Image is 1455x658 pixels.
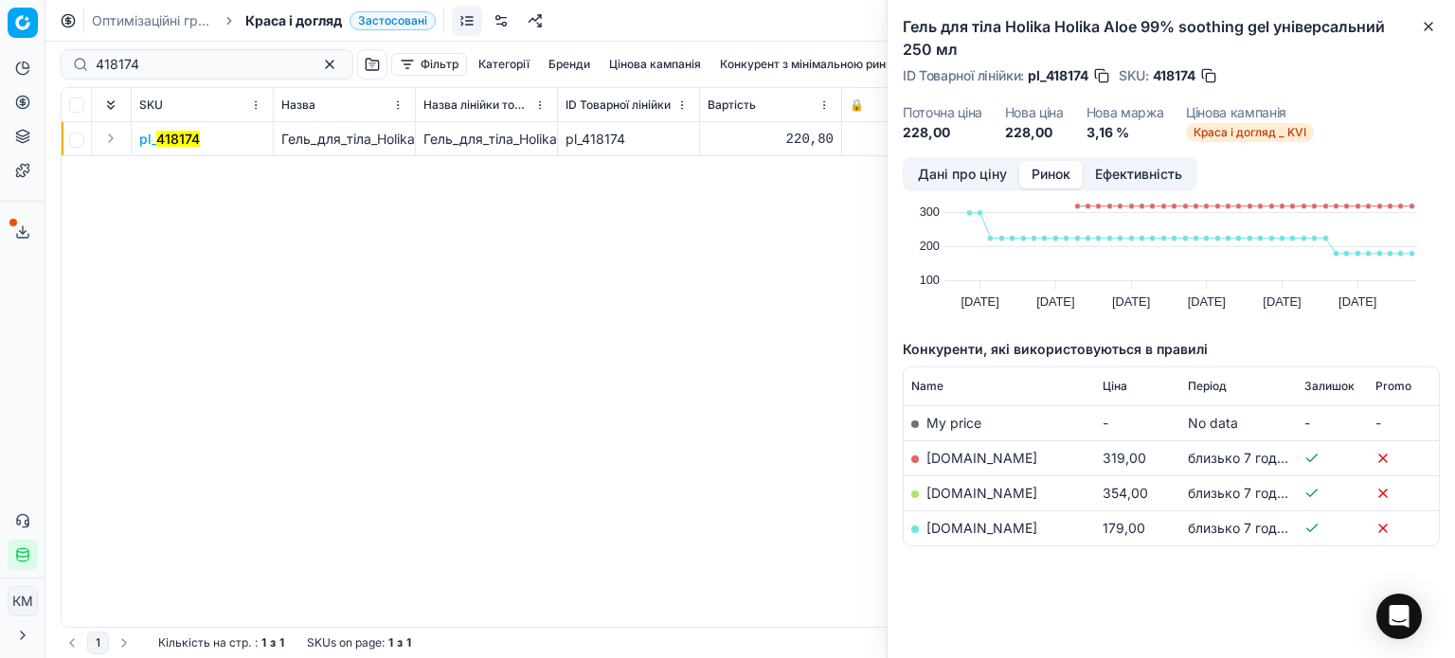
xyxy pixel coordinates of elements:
[397,635,403,650] strong: з
[423,98,530,113] span: Назва лінійки товарів
[1083,161,1195,188] button: Ефективність
[1376,594,1422,639] div: Open Intercom Messenger
[245,11,342,30] span: Краса і догляд
[926,450,1037,466] a: [DOMAIN_NAME]
[920,239,940,253] text: 200
[602,53,709,76] button: Цінова кампанія
[139,130,200,149] span: pl_
[1087,106,1164,119] dt: Нова маржа
[1368,405,1439,440] td: -
[92,11,213,30] a: Оптимізаційні групи
[1087,123,1164,142] dd: 3,16 %
[9,587,37,615] span: КM
[96,55,303,74] input: Пошук по SKU або назві
[471,53,537,76] button: Категорії
[1263,294,1301,309] text: [DATE]
[279,635,284,650] strong: 1
[926,415,981,431] span: My price
[1186,106,1314,119] dt: Цінова кампанія
[903,106,982,119] dt: Поточна ціна
[541,53,598,76] button: Бренди
[1188,485,1328,501] span: близько 7 годин тому
[1153,66,1195,85] span: 418174
[139,98,163,113] span: SKU
[1112,294,1150,309] text: [DATE]
[1304,379,1355,394] span: Залишок
[281,131,763,147] span: Гель_для_тіла_Holika_Holika_Aloe_99%_soothing_gel_універсальний_250_мл
[708,98,756,113] span: Вартість
[1297,405,1368,440] td: -
[406,635,411,650] strong: 1
[906,161,1019,188] button: Дані про ціну
[350,11,436,30] span: Застосовані
[423,130,549,149] div: Гель_для_тіла_Holika_Holika_Aloe_99%_soothing_gel_універсальний_250_мл
[903,123,982,142] dd: 228,00
[1019,161,1083,188] button: Ринок
[156,131,200,147] mark: 418174
[1375,379,1411,394] span: Promo
[139,130,200,149] button: pl_418174
[1180,405,1297,440] td: No data
[850,98,864,113] span: 🔒
[961,294,998,309] text: [DATE]
[1036,294,1074,309] text: [DATE]
[99,94,122,116] button: Expand all
[911,379,943,394] span: Name
[1188,379,1227,394] span: Період
[158,635,251,650] span: Кількість на стр.
[1338,294,1376,309] text: [DATE]
[1028,66,1088,85] span: pl_418174
[1103,450,1146,466] span: 319,00
[1186,123,1314,142] span: Краса і догляд _ KVI
[1103,520,1145,536] span: 179,00
[61,631,135,654] nav: pagination
[113,631,135,654] button: Go to next page
[87,631,109,654] button: 1
[926,485,1037,501] a: [DOMAIN_NAME]
[903,340,1440,359] h5: Конкуренти, які використовуються в правилі
[1119,69,1149,82] span: SKU :
[566,130,692,149] div: pl_418174
[1095,405,1180,440] td: -
[99,127,122,150] button: Expand
[1005,123,1064,142] dd: 228,00
[391,53,467,76] button: Фільтр
[1188,520,1328,536] span: близько 7 годин тому
[708,130,834,149] div: 220,80
[1005,106,1064,119] dt: Нова ціна
[281,98,315,113] span: Назва
[92,11,436,30] nav: breadcrumb
[920,273,940,287] text: 100
[158,635,284,650] div: :
[261,635,266,650] strong: 1
[920,205,940,219] text: 300
[61,631,83,654] button: Go to previous page
[1103,485,1148,501] span: 354,00
[8,586,38,616] button: КM
[903,69,1024,82] span: ID Товарної лінійки :
[566,98,671,113] span: ID Товарної лінійки
[1188,294,1226,309] text: [DATE]
[1103,379,1127,394] span: Ціна
[926,520,1037,536] a: [DOMAIN_NAME]
[712,53,964,76] button: Конкурент з мінімальною ринковою ціною
[270,635,276,650] strong: з
[1188,450,1328,466] span: близько 7 годин тому
[245,11,436,30] span: Краса і доглядЗастосовані
[388,635,393,650] strong: 1
[903,15,1440,61] h2: Гель для тіла Holika Holika Aloe 99% soothing gel універсальний 250 мл
[307,635,385,650] span: SKUs on page :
